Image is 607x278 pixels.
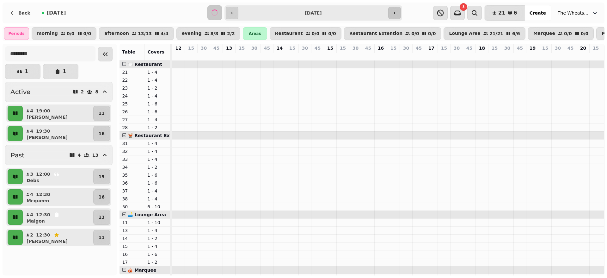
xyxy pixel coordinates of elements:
button: Marquee0/00/0 [528,27,594,40]
p: 0 [580,53,586,59]
p: 15 [441,45,447,51]
p: 1 - 4 [147,69,168,75]
p: [PERSON_NAME] [27,238,68,244]
p: [PERSON_NAME] [27,134,68,141]
p: 45 [365,45,371,51]
p: 0 / 0 [581,31,589,36]
p: 2 / 2 [227,31,235,36]
p: 12:00 [36,171,50,177]
p: 4 [30,191,34,198]
p: 2 [30,232,34,238]
p: 30 [302,45,308,51]
p: 45 [466,45,472,51]
button: Restaurant0/00/0 [270,27,341,40]
p: 16 [99,130,105,137]
p: 0 [239,53,244,59]
p: 22 [122,77,142,83]
button: Restaurant Extention0/00/0 [344,27,441,40]
p: 1 - 4 [147,188,168,194]
span: 21 [498,10,505,16]
p: 13 [92,153,98,157]
button: 15 [93,169,110,184]
p: 1 - 4 [147,93,168,99]
p: 45 [517,45,523,51]
p: 14 [122,235,142,242]
p: 1 - 4 [147,227,168,234]
span: 🎪 Marquee [127,268,156,273]
p: 23 [122,85,142,91]
p: 4 [78,153,81,157]
p: 0 / 0 [411,31,419,36]
p: 45 [264,45,270,51]
p: 4 [30,212,34,218]
p: 15 [492,45,498,51]
p: 14 [277,45,283,51]
p: 0 [378,53,383,59]
p: 11 [122,219,142,226]
span: Table [122,49,135,54]
p: 0 [416,53,421,59]
p: 0 [391,53,396,59]
p: 0 / 0 [83,31,91,36]
div: Periods [4,27,29,40]
p: 26 [122,109,142,115]
p: 0 [555,53,560,59]
button: [DATE] [37,5,71,21]
button: 16 [93,126,110,141]
button: morning0/00/0 [32,27,96,40]
button: 212:30[PERSON_NAME] [24,230,92,245]
p: Marquee [533,31,555,36]
button: 216 [485,5,524,21]
p: 1 - 4 [147,117,168,123]
p: 0 [429,53,434,59]
p: 1 - 4 [147,156,168,162]
p: 0 [454,53,459,59]
p: 34 [122,164,142,170]
p: 0 [530,53,535,59]
button: Create [524,5,551,21]
p: 1 [25,69,28,74]
button: 11 [93,106,110,121]
p: 1 - 6 [147,109,168,115]
button: Back [5,5,35,21]
button: 16 [93,189,110,205]
p: 11 [99,234,105,241]
p: 12:30 [36,232,50,238]
p: 2 [81,90,84,94]
p: 0 / 0 [428,31,436,36]
p: 8 [95,90,98,94]
button: 312:00Debs [24,169,92,184]
p: 0 [290,53,295,59]
p: 15 [593,45,599,51]
button: 13 [93,210,110,225]
p: 0 [593,53,598,59]
p: 24 [122,93,142,99]
p: 19 [530,45,536,51]
p: 6 - 10 [147,204,168,210]
p: Malgon [27,218,45,224]
p: 45 [213,45,219,51]
p: 15 [340,45,346,51]
p: 15 [99,174,105,180]
button: Past413 [5,145,113,165]
p: 30 [251,45,257,51]
p: Restaurant [275,31,303,36]
p: 0 [441,53,446,59]
p: 4 / 4 [161,31,169,36]
p: 18 [479,45,485,51]
button: 412:30Mcqueen [24,189,92,205]
p: 0 [353,53,358,59]
h2: Past [10,151,24,160]
span: 6 [514,10,517,16]
p: 8 / 8 [211,31,218,36]
button: 419:30[PERSON_NAME] [24,126,92,141]
p: 13 / 13 [138,31,152,36]
p: 1 - 2 [147,259,168,265]
p: evening [182,31,202,36]
p: afternoon [104,31,129,36]
p: 0 / 0 [328,31,336,36]
p: 1 - 10 [147,219,168,226]
button: 412:30Malgon [24,210,92,225]
p: 15 [239,45,245,51]
p: 21 / 21 [489,31,503,36]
